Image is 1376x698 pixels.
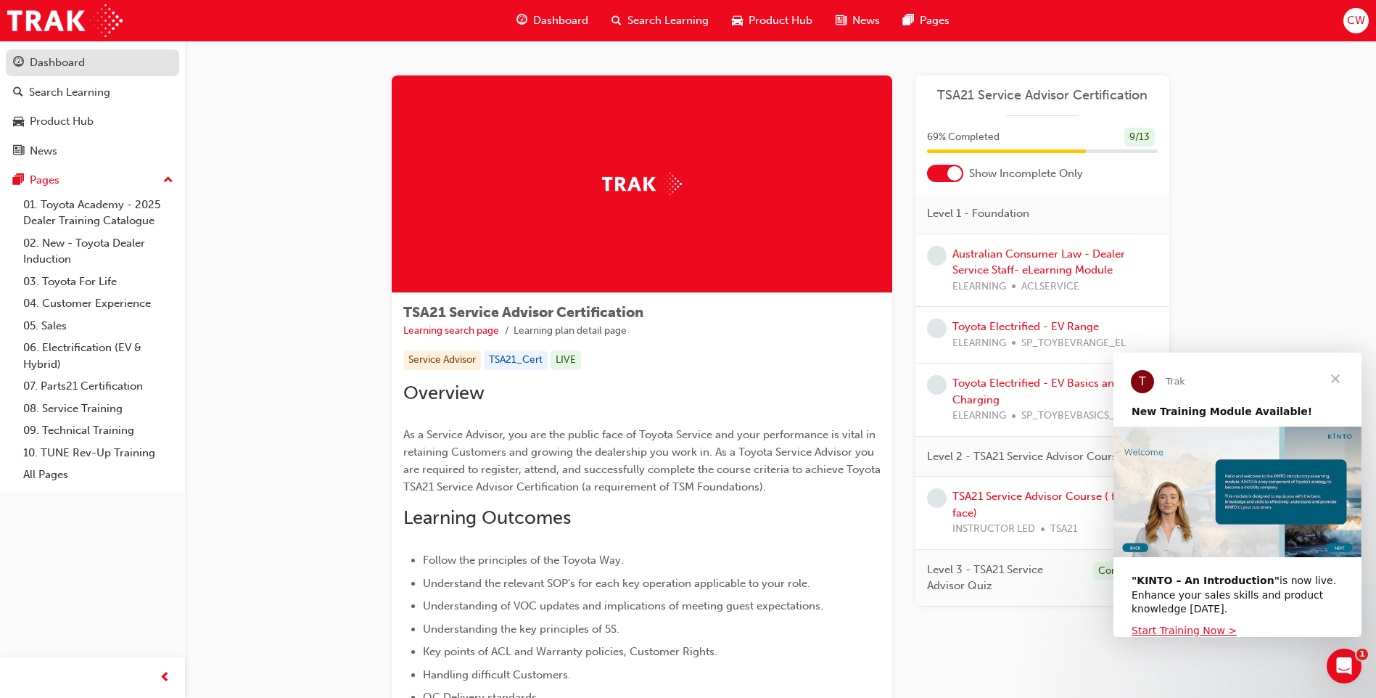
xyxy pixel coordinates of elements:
[952,247,1125,277] a: Australian Consumer Law - Dealer Service Staff- eLearning Module
[29,84,110,101] div: Search Learning
[1343,8,1369,33] button: CW
[6,108,179,135] a: Product Hub
[13,145,24,158] span: news-icon
[423,623,619,636] span: Understanding the key principles of 5S.
[952,521,1035,538] span: INSTRUCTOR LED
[749,12,812,29] span: Product Hub
[1124,128,1155,147] div: 9 / 13
[6,167,179,194] button: Pages
[1347,12,1365,29] span: CW
[403,382,485,404] span: Overview
[1113,353,1361,637] iframe: Intercom live chat message
[403,506,571,529] span: Learning Outcomes
[17,464,179,486] a: All Pages
[17,337,179,375] a: 06. Electrification (EV & Hybrid)
[1327,649,1361,683] iframe: Intercom live chat
[423,577,810,590] span: Understand the relevant SOP's for each key operation applicable to your role.
[17,375,179,398] a: 07. Parts21 Certification
[423,554,624,567] span: Follow the principles of the Toyota Way.
[927,129,1000,146] span: 69 % Completed
[17,232,179,271] a: 02. New - Toyota Dealer Induction
[30,113,94,130] div: Product Hub
[17,419,179,442] a: 09. Technical Training
[403,304,643,321] span: TSA21 Service Advisor Certification
[920,12,949,29] span: Pages
[484,350,548,370] div: TSA21_Cert
[13,57,24,70] span: guage-icon
[952,335,1006,352] span: ELEARNING
[732,12,743,30] span: car-icon
[927,375,947,395] span: learningRecordVerb_NONE-icon
[969,165,1083,182] span: Show Incomplete Only
[952,490,1145,520] a: TSA21 Service Advisor Course ( face to face)
[952,279,1006,295] span: ELEARNING
[720,6,824,36] a: car-iconProduct Hub
[505,6,600,36] a: guage-iconDashboard
[836,12,846,30] span: news-icon
[602,173,682,195] img: Trak
[952,408,1006,424] span: ELEARNING
[891,6,961,36] a: pages-iconPages
[927,87,1158,104] a: TSA21 Service Advisor Certification
[852,12,880,29] span: News
[6,138,179,165] a: News
[600,6,720,36] a: search-iconSearch Learning
[403,350,481,370] div: Service Advisor
[7,4,123,37] img: Trak
[952,320,1099,333] a: Toyota Electrified - EV Range
[611,12,622,30] span: search-icon
[903,12,914,30] span: pages-icon
[927,562,1082,594] span: Level 3 - TSA21 Service Advisor Quiz
[1021,408,1126,424] span: SP_TOYBEVBASICS_EL
[927,319,947,338] span: learningRecordVerb_NONE-icon
[927,448,1123,465] span: Level 2 - TSA21 Service Advisor Course
[952,377,1121,406] a: Toyota Electrified - EV Basics and Charging
[160,669,170,687] span: prev-icon
[423,645,717,658] span: Key points of ACL and Warranty policies, Customer Rights.
[17,271,179,293] a: 03. Toyota For Life
[13,86,23,99] span: search-icon
[551,350,581,370] div: LIVE
[1050,521,1078,538] span: TSA21
[533,12,588,29] span: Dashboard
[17,194,179,232] a: 01. Toyota Academy - 2025 Dealer Training Catalogue
[927,246,947,266] span: learningRecordVerb_NONE-icon
[13,115,24,128] span: car-icon
[30,54,85,71] div: Dashboard
[1021,279,1079,295] span: ACLSERVICE
[403,324,499,337] a: Learning search page
[403,428,883,493] span: As a Service Advisor, you are the public face of Toyota Service and your performance is vital in ...
[6,79,179,106] a: Search Learning
[13,174,24,187] span: pages-icon
[516,12,527,30] span: guage-icon
[30,143,57,160] div: News
[423,599,823,612] span: Understanding of VOC updates and implications of meeting guest expectations.
[6,49,179,76] a: Dashboard
[1356,649,1368,660] span: 1
[927,205,1029,222] span: Level 1 - Foundation
[17,315,179,337] a: 05. Sales
[17,292,179,315] a: 04. Customer Experience
[17,398,179,420] a: 08. Service Training
[30,172,59,189] div: Pages
[514,323,627,340] li: Learning plan detail page
[927,488,947,508] span: learningRecordVerb_NONE-icon
[1021,335,1126,352] span: SP_TOYBEVRANGE_EL
[163,171,173,190] span: up-icon
[423,668,571,681] span: Handling difficult Customers.
[1093,562,1155,581] div: Completed
[17,442,179,464] a: 10. TUNE Rev-Up Training
[627,12,709,29] span: Search Learning
[824,6,891,36] a: news-iconNews
[6,46,179,167] button: DashboardSearch LearningProduct HubNews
